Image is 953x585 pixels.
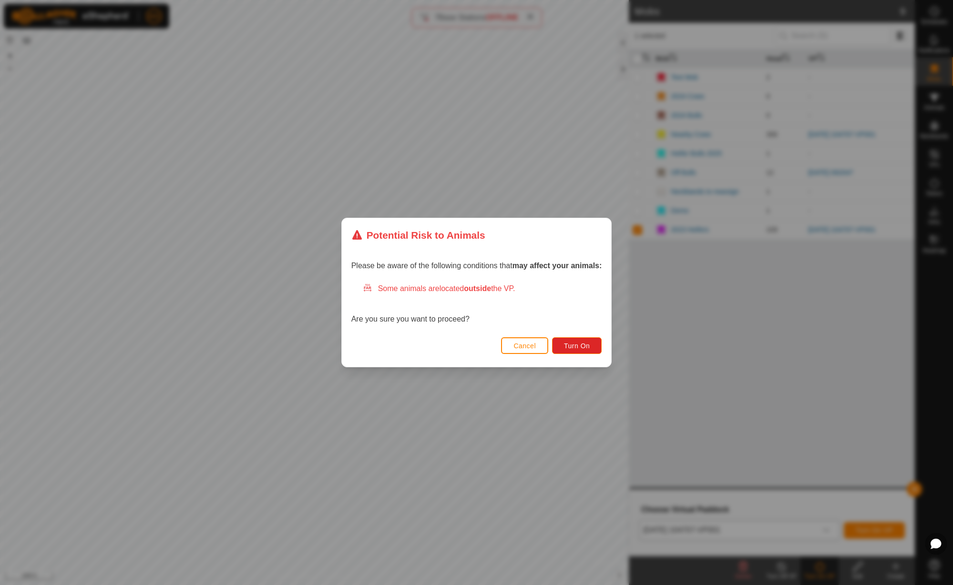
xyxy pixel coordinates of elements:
span: Cancel [513,342,536,350]
div: Are you sure you want to proceed? [351,283,602,325]
div: Some animals are [363,283,602,294]
span: Turn On [564,342,590,350]
span: Please be aware of the following conditions that [351,262,602,270]
span: located the VP. [440,284,515,292]
button: Cancel [501,337,548,354]
strong: outside [464,284,491,292]
button: Turn On [552,337,602,354]
div: Potential Risk to Animals [351,228,485,242]
strong: may affect your animals: [512,262,602,270]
